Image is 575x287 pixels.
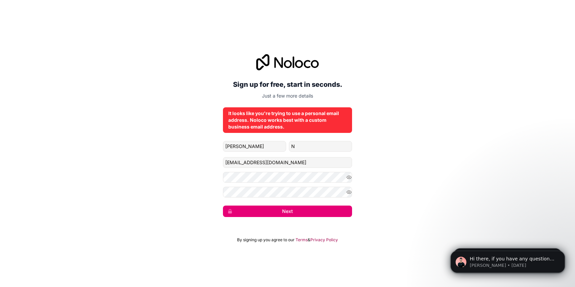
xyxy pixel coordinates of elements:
iframe: Intercom notifications message [440,237,575,284]
span: & [308,237,310,243]
button: Next [223,206,352,217]
span: By signing up you agree to our [237,237,295,243]
h2: Sign up for free, start in seconds. [223,78,352,91]
input: family-name [289,141,352,152]
input: Confirm password [223,187,352,198]
p: Just a few more details [223,93,352,99]
a: Privacy Policy [310,237,338,243]
a: Terms [296,237,308,243]
input: Password [223,172,352,183]
input: Email address [223,157,352,168]
input: given-name [223,141,286,152]
div: It looks like you're trying to use a personal email address. Noloco works best with a custom busi... [228,110,347,130]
